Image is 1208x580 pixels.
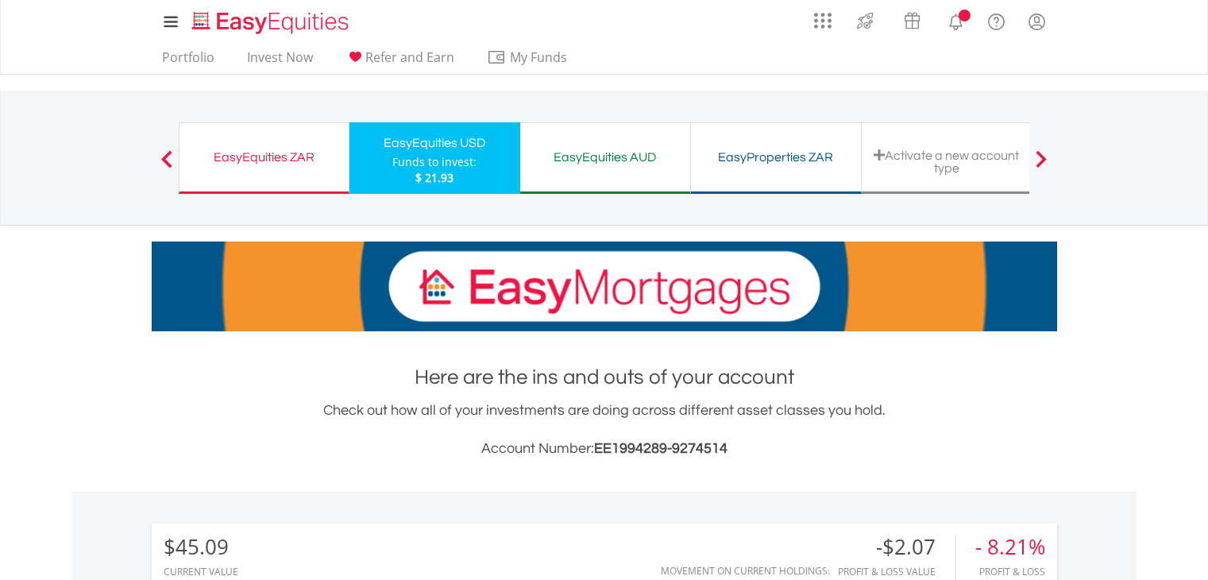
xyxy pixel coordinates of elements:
span: EE1994289-9274514 [594,441,728,456]
div: - 8.21% [975,536,1045,559]
div: Check out how all of your investments are doing across different asset classes you hold. [152,400,1057,460]
img: vouchers-v2.svg [899,8,925,33]
img: grid-menu-icon.svg [814,12,832,29]
a: FAQ's and Support [976,4,1017,36]
a: Vouchers [889,4,936,33]
a: Notifications [936,4,976,36]
a: Home page [186,4,355,36]
div: Profit & Loss Value [838,566,955,577]
span: Refer and Earn [365,48,454,66]
a: My Profile [1017,4,1057,39]
img: EasyMortage Promotion Banner [152,242,1057,331]
div: CURRENT VALUE [164,566,238,577]
img: EasyEquities_Logo.png [189,10,355,36]
div: EasyEquities USD [359,132,511,154]
div: Movement on Current Holdings: [661,566,830,576]
div: EasyEquities AUD [530,146,681,168]
a: Invest Now [241,49,319,74]
a: Portfolio [156,49,221,74]
div: Profit & Loss [975,566,1045,577]
span: $ 21.93 [415,170,453,185]
div: Funds to invest: [392,154,477,170]
div: EasyProperties ZAR [700,146,851,168]
div: Activate a new account type [871,149,1022,175]
h3: Account Number: [152,438,1057,460]
div: $45.09 [164,536,238,559]
img: thrive-v2.svg [852,8,878,33]
h1: Here are the ins and outs of your account [152,363,1057,392]
span: My Funds [487,47,591,68]
div: EasyEquities ZAR [189,146,339,168]
div: -$2.07 [838,536,955,559]
a: AppsGrid [804,4,842,29]
a: Refer and Earn [339,49,461,74]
